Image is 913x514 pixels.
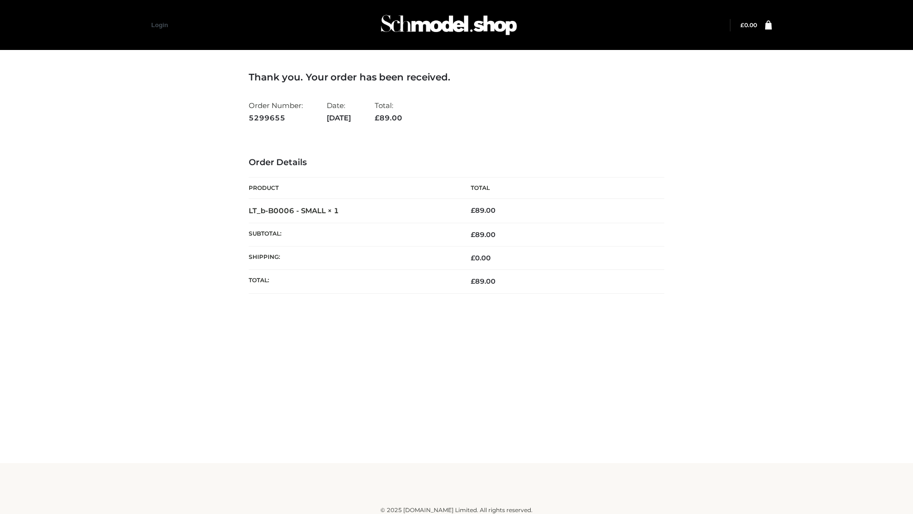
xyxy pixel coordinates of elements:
th: Total: [249,270,456,293]
img: Schmodel Admin 964 [378,6,520,44]
h3: Thank you. Your order has been received. [249,71,664,83]
li: Order Number: [249,97,303,126]
span: £ [375,113,379,122]
span: 89.00 [375,113,402,122]
span: 89.00 [471,230,495,239]
li: Total: [375,97,402,126]
strong: 5299655 [249,112,303,124]
span: £ [471,206,475,215]
th: Product [249,178,456,199]
th: Total [456,178,664,199]
span: 89.00 [471,277,495,286]
span: £ [471,254,475,262]
a: Login [151,21,168,29]
a: £0.00 [740,21,757,29]
span: £ [740,21,744,29]
bdi: 0.00 [471,254,491,262]
h3: Order Details [249,158,664,168]
strong: [DATE] [327,112,351,124]
bdi: 0.00 [740,21,757,29]
strong: × 1 [328,206,339,215]
span: £ [471,277,475,286]
span: £ [471,230,475,239]
th: Shipping: [249,247,456,270]
th: Subtotal: [249,223,456,246]
bdi: 89.00 [471,206,495,215]
a: LT_b-B0006 - SMALL [249,206,326,215]
li: Date: [327,97,351,126]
